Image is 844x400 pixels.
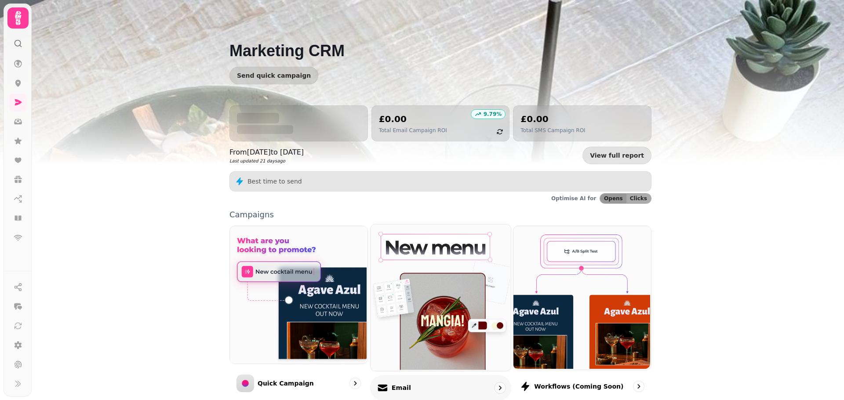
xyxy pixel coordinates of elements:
p: From [DATE] to [DATE] [229,147,304,158]
img: Quick Campaign [229,225,367,363]
h2: £0.00 [379,113,447,125]
h1: Marketing CRM [229,21,651,60]
img: Workflows (coming soon) [513,225,650,369]
p: Best time to send [247,177,302,186]
p: Total Email Campaign ROI [379,127,447,134]
p: Total SMS Campaign ROI [520,127,585,134]
p: Quick Campaign [258,379,314,388]
button: Send quick campaign [229,67,318,84]
a: Workflows (coming soon)Workflows (coming soon) [513,226,651,399]
button: refresh [492,124,507,139]
svg: go to [351,379,360,388]
span: Opens [604,196,623,201]
span: Clicks [630,196,647,201]
span: Send quick campaign [237,72,311,79]
p: Optimise AI for [551,195,596,202]
button: Clicks [626,194,651,203]
p: Workflows (coming soon) [534,382,623,391]
a: View full report [582,147,651,164]
h2: £0.00 [520,113,585,125]
svg: go to [495,383,504,392]
p: 9.79 % [484,111,502,118]
p: Campaigns [229,211,651,219]
p: Last updated 21 days ago [229,158,304,164]
button: Opens [600,194,626,203]
img: Email [369,223,509,370]
svg: go to [634,382,643,391]
a: Quick CampaignQuick Campaign [229,226,368,399]
p: Email [391,383,411,392]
